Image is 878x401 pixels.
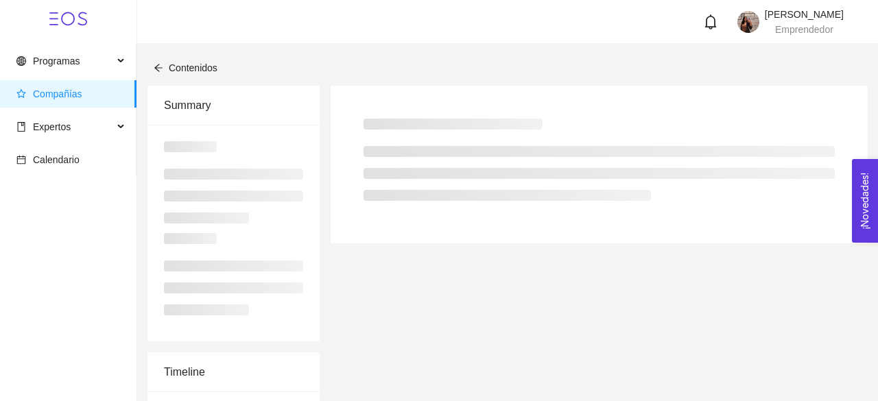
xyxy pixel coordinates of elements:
[169,62,217,73] span: Contenidos
[852,159,878,243] button: Open Feedback Widget
[164,86,303,125] div: Summary
[154,63,163,73] span: arrow-left
[164,352,303,391] div: Timeline
[775,24,833,35] span: Emprendedor
[16,122,26,132] span: book
[703,14,718,29] span: bell
[16,155,26,165] span: calendar
[16,56,26,66] span: global
[33,154,80,165] span: Calendario
[33,88,82,99] span: Compañías
[33,121,71,132] span: Expertos
[33,56,80,66] span: Programas
[737,11,759,33] img: 1746566909091-20250327_145934.jpg
[765,9,844,20] span: [PERSON_NAME]
[16,89,26,99] span: star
